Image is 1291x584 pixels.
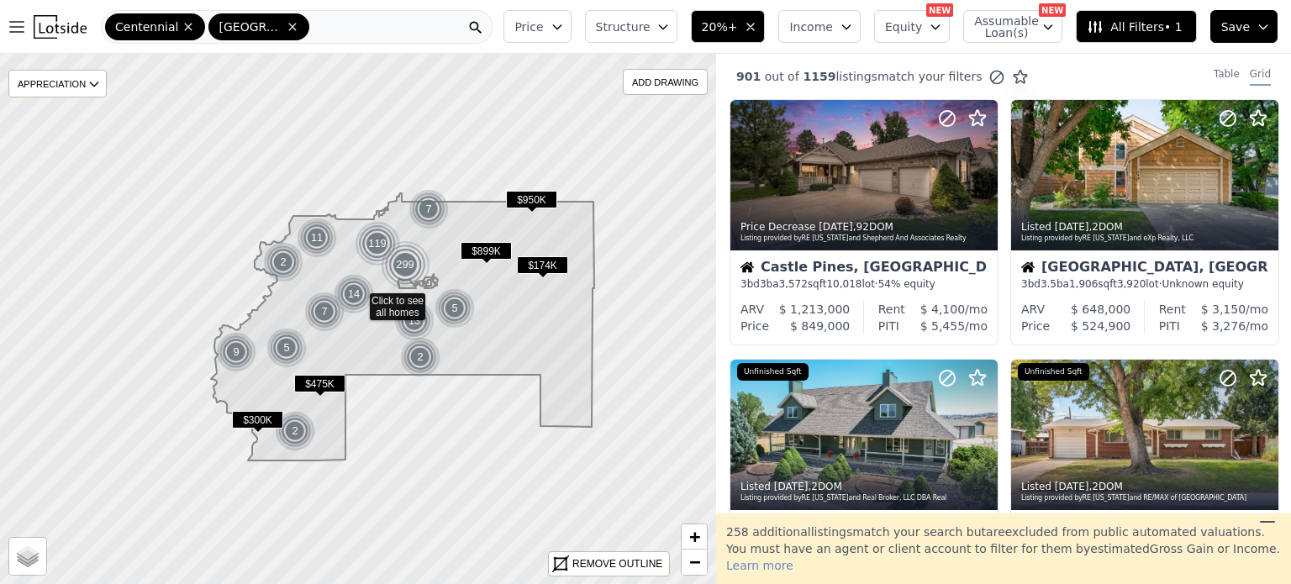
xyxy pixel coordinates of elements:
div: 11 [297,218,337,258]
div: 119 [355,221,400,266]
button: 20%+ [691,10,766,43]
img: g5.png [380,239,431,290]
span: Assumable Loan(s) [974,15,1028,39]
img: g1.png [408,189,450,229]
span: All Filters • 1 [1087,18,1182,35]
div: ADD DRAWING [624,70,707,94]
span: match your filters [877,68,983,85]
span: [GEOGRAPHIC_DATA]-[GEOGRAPHIC_DATA]-[GEOGRAPHIC_DATA] [219,18,282,35]
button: Income [778,10,861,43]
div: Price Decrease , 92 DOM [740,220,989,234]
div: $950K [506,191,557,215]
a: Zoom out [682,550,707,575]
div: /mo [905,301,988,318]
span: $ 849,000 [790,319,850,333]
div: NEW [1039,3,1066,17]
span: 901 [736,70,761,83]
div: 299 [380,239,430,290]
div: Listing provided by RE [US_STATE] and Real Broker, LLC DBA Real [740,493,989,503]
a: Price Decrease [DATE],92DOMListing provided byRE [US_STATE]and Shepherd And Associates RealtyHous... [730,99,997,345]
img: g1.png [297,218,338,258]
div: APPRECIATION [8,70,107,97]
span: $899K [461,242,512,260]
div: 3 bd 3 ba sqft lot · 54% equity [740,277,988,291]
time: 2025-08-15 01:01 [819,221,853,233]
div: REMOVE OUTLINE [572,556,662,571]
span: Learn more [726,559,793,572]
div: 2 [275,411,315,451]
div: ARV [1021,301,1045,318]
span: $ 3,150 [1201,303,1246,316]
span: − [689,551,700,572]
span: $174K [517,256,568,274]
span: $300K [232,411,283,429]
span: $ 3,276 [1201,319,1246,333]
div: Listing provided by RE [US_STATE] and eXp Realty, LLC [1021,234,1270,244]
div: Listing provided by RE [US_STATE] and RE/MAX of [GEOGRAPHIC_DATA] [1021,493,1270,503]
span: $ 524,900 [1071,319,1130,333]
span: 3,920 [1117,278,1146,290]
img: g1.png [435,288,476,329]
div: 5 [266,328,307,368]
button: Price [503,10,571,43]
div: [GEOGRAPHIC_DATA], [GEOGRAPHIC_DATA] [1021,260,1268,277]
div: /mo [1180,318,1268,334]
img: g1.png [266,328,308,368]
img: House [740,260,754,274]
div: 7 [408,189,449,229]
img: g1.png [394,301,435,341]
img: g3.png [355,221,401,266]
a: Layers [9,538,46,575]
span: $ 5,455 [920,319,965,333]
div: Listed , 2 DOM [740,480,989,493]
div: 258 additional listing s match your search but are excluded from public automated valuations. You... [716,513,1291,584]
button: Save [1210,10,1278,43]
div: 13 [394,301,435,341]
div: $899K [461,242,512,266]
div: Price [740,318,769,334]
div: Rent [878,301,905,318]
span: Structure [596,18,650,35]
div: PITI [878,318,899,334]
span: $ 1,213,000 [779,303,851,316]
img: g1.png [304,292,345,332]
div: $475K [294,375,345,399]
div: 2 [400,337,440,377]
div: 7 [304,292,345,332]
button: All Filters• 1 [1076,10,1196,43]
img: g1.png [334,274,375,314]
div: ARV [740,301,764,318]
img: g1.png [400,337,441,377]
div: Unfinished Sqft [737,363,809,381]
div: Listed , 2 DOM [1021,220,1270,234]
img: House [1021,260,1035,274]
span: 10,018 [826,278,862,290]
div: 9 [216,332,256,372]
time: 2025-08-15 00:00 [1055,481,1089,492]
div: 5 [435,288,475,329]
button: Equity [874,10,950,43]
span: $ 648,000 [1071,303,1130,316]
span: 3,572 [779,278,808,290]
span: 1,906 [1069,278,1098,290]
div: /mo [1186,301,1268,318]
span: $475K [294,375,345,392]
span: Income [789,18,833,35]
div: Grid [1250,67,1271,86]
div: Table [1214,67,1240,86]
div: Rent [1159,301,1186,318]
span: 1159 [799,70,836,83]
img: g1.png [216,332,257,372]
div: Castle Pines, [GEOGRAPHIC_DATA] [740,260,988,277]
span: Centennial [115,18,178,35]
span: Price [514,18,543,35]
img: g1.png [263,242,304,282]
div: $300K [232,411,283,435]
div: /mo [899,318,988,334]
span: Equity [885,18,922,35]
time: 2025-08-15 00:00 [774,481,809,492]
div: NEW [926,3,953,17]
div: Unfinished Sqft [1018,363,1089,381]
div: 2 [263,242,303,282]
span: + [689,526,700,547]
